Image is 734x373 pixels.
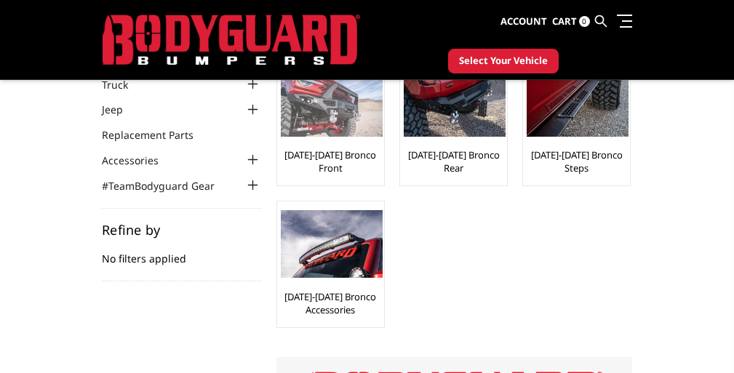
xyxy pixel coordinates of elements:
span: Account [500,15,547,28]
span: Cart [552,15,577,28]
a: Account [500,2,547,41]
a: [DATE]-[DATE] Bronco Steps [527,148,626,175]
span: 0 [579,16,590,27]
a: Cart 0 [552,2,590,41]
img: BODYGUARD BUMPERS [103,15,360,65]
div: No filters applied [102,223,262,281]
span: Select Your Vehicle [459,54,548,68]
a: Jeep [102,102,141,117]
a: Replacement Parts [102,127,212,143]
button: Select Your Vehicle [448,49,559,73]
a: #TeamBodyguard Gear [102,178,233,193]
a: [DATE]-[DATE] Bronco Rear [404,148,503,175]
a: [DATE]-[DATE] Bronco Accessories [281,290,380,316]
a: [DATE]-[DATE] Bronco Front [281,148,380,175]
a: Accessories [102,153,177,168]
h5: Refine by [102,223,262,236]
a: Truck [102,77,146,92]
